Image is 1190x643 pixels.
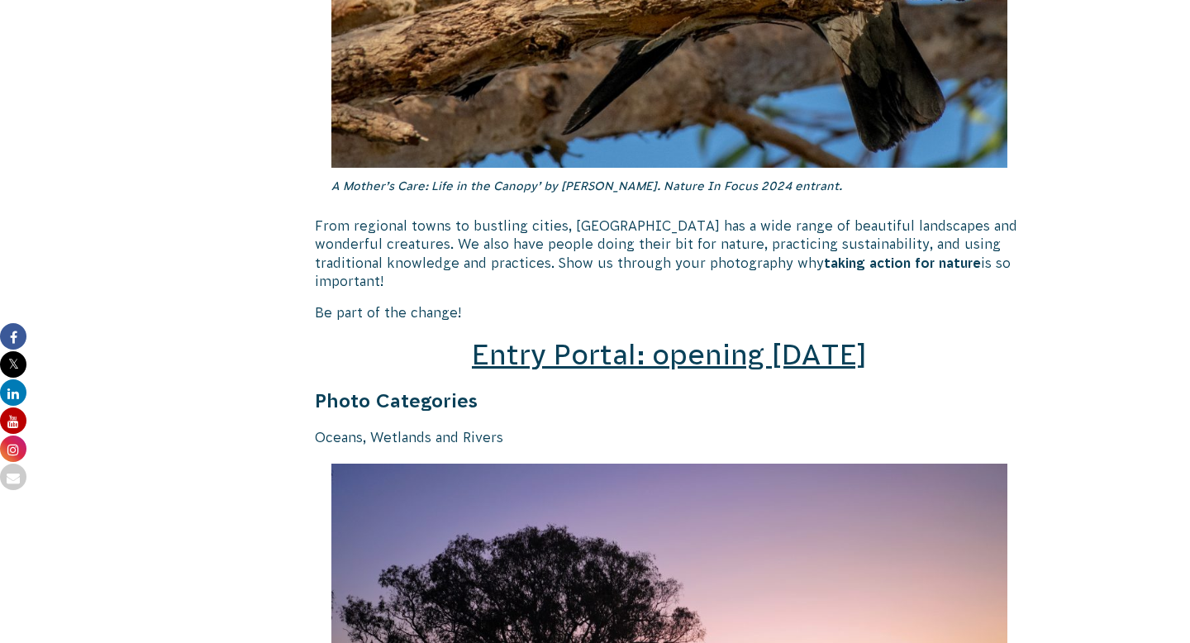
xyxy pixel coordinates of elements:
[315,303,1024,321] p: Be part of the change!
[315,390,478,412] strong: Photo Categories
[824,255,981,270] strong: taking action for nature
[331,179,842,193] em: A Mother’s Care: Life in the Canopy’ by [PERSON_NAME]. Nature In Focus 2024 entrant.
[472,339,867,370] a: Entry Portal: opening [DATE]
[315,217,1024,291] p: From regional towns to bustling cities, [GEOGRAPHIC_DATA] has a wide range of beautiful landscape...
[315,428,1024,446] p: Oceans, Wetlands and Rivers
